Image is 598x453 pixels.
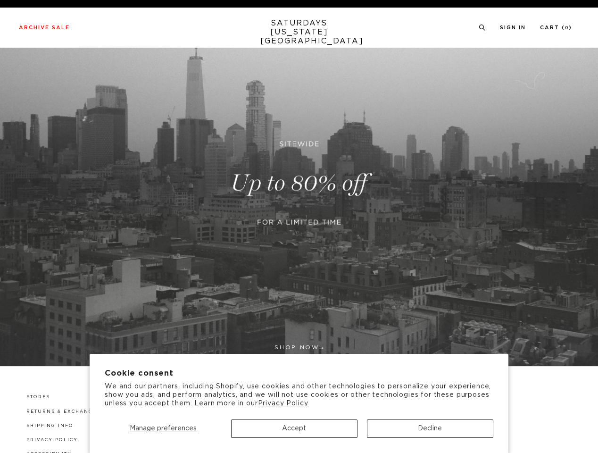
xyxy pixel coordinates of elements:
[105,419,221,438] button: Manage preferences
[26,424,74,428] a: Shipping Info
[258,400,308,407] a: Privacy Policy
[26,395,50,399] a: Stores
[500,25,526,30] a: Sign In
[105,369,493,378] h2: Cookie consent
[105,382,493,408] p: We and our partners, including Shopify, use cookies and other technologies to personalize your ex...
[367,419,493,438] button: Decline
[260,19,338,46] a: SATURDAYS[US_STATE][GEOGRAPHIC_DATA]
[231,419,357,438] button: Accept
[565,26,569,30] small: 0
[130,425,197,432] span: Manage preferences
[26,438,78,442] a: Privacy Policy
[26,410,100,414] a: Returns & Exchanges
[540,25,572,30] a: Cart (0)
[19,25,70,30] a: Archive Sale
